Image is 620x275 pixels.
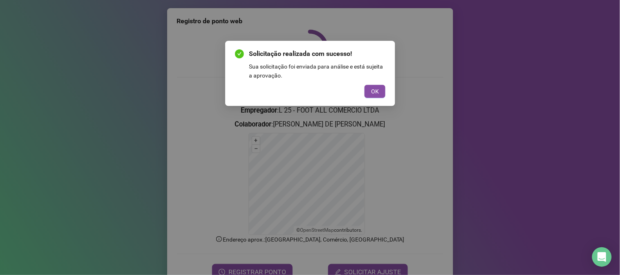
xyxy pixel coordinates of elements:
span: OK [371,87,379,96]
button: OK [365,85,385,98]
div: Sua solicitação foi enviada para análise e está sujeita a aprovação. [249,62,385,80]
span: check-circle [235,49,244,58]
div: Open Intercom Messenger [592,247,612,267]
span: Solicitação realizada com sucesso! [249,49,385,59]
